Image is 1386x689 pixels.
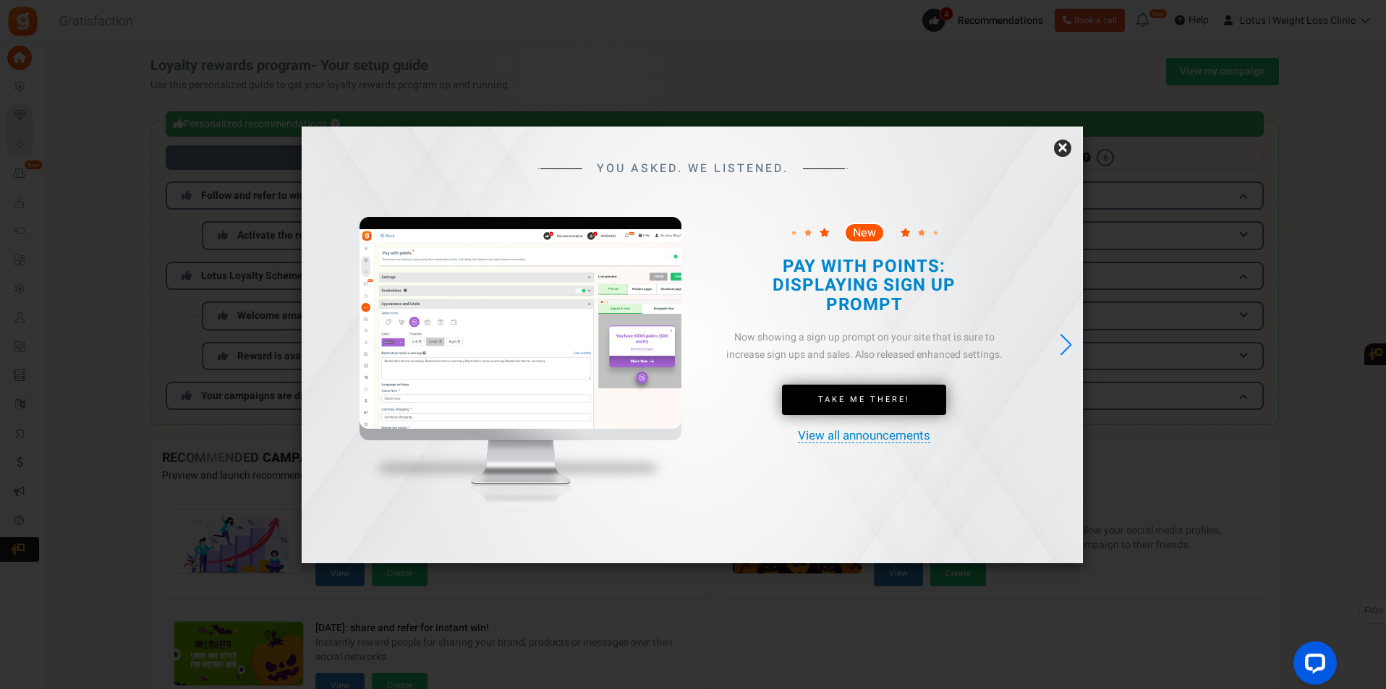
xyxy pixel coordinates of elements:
span: New [853,227,876,239]
h2: PAY WITH POINTS: DISPLAYING SIGN UP PROMPT [734,257,994,314]
a: × [1054,140,1071,157]
img: screenshot [360,229,681,429]
a: Take Me There! [782,385,946,415]
div: Now showing a sign up prompt on your site that is sure to increase sign ups and sales. Also relea... [720,329,1008,364]
img: mockup [360,217,681,543]
span: YOU ASKED. WE LISTENED. [597,163,788,176]
a: View all announcements [798,429,930,443]
div: Next slide [1056,329,1076,361]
